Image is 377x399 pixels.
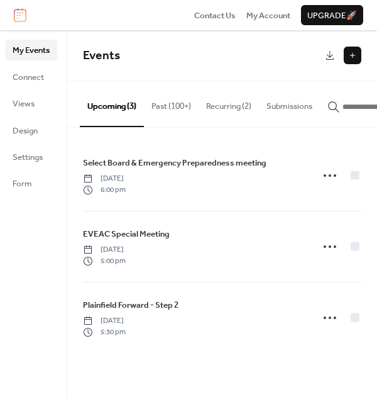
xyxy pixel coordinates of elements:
[13,151,43,164] span: Settings
[83,299,178,312] span: Plainfield Forward - Step 2
[13,98,35,110] span: Views
[5,67,57,87] a: Connect
[13,125,38,137] span: Design
[301,5,363,25] button: Upgrade🚀
[13,177,32,190] span: Form
[13,44,50,57] span: My Events
[5,120,57,140] a: Design
[194,9,236,21] a: Contact Us
[83,228,170,240] span: EVEAC Special Meeting
[83,173,126,184] span: [DATE]
[5,173,57,193] a: Form
[83,184,126,196] span: 6:00 pm
[307,9,357,22] span: Upgrade 🚀
[144,81,199,125] button: Past (100+)
[80,81,144,126] button: Upcoming (3)
[83,156,266,170] a: Select Board & Emergency Preparedness meeting
[5,147,57,167] a: Settings
[83,298,178,312] a: Plainfield Forward - Step 2
[13,71,44,84] span: Connect
[83,157,266,169] span: Select Board & Emergency Preparedness meeting
[246,9,290,22] span: My Account
[83,327,126,338] span: 5:30 pm
[83,256,126,267] span: 5:00 pm
[259,81,320,125] button: Submissions
[83,315,126,327] span: [DATE]
[199,81,259,125] button: Recurring (2)
[83,227,170,241] a: EVEAC Special Meeting
[83,244,126,256] span: [DATE]
[5,93,57,113] a: Views
[83,44,120,67] span: Events
[5,40,57,60] a: My Events
[194,9,236,22] span: Contact Us
[246,9,290,21] a: My Account
[14,8,26,22] img: logo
